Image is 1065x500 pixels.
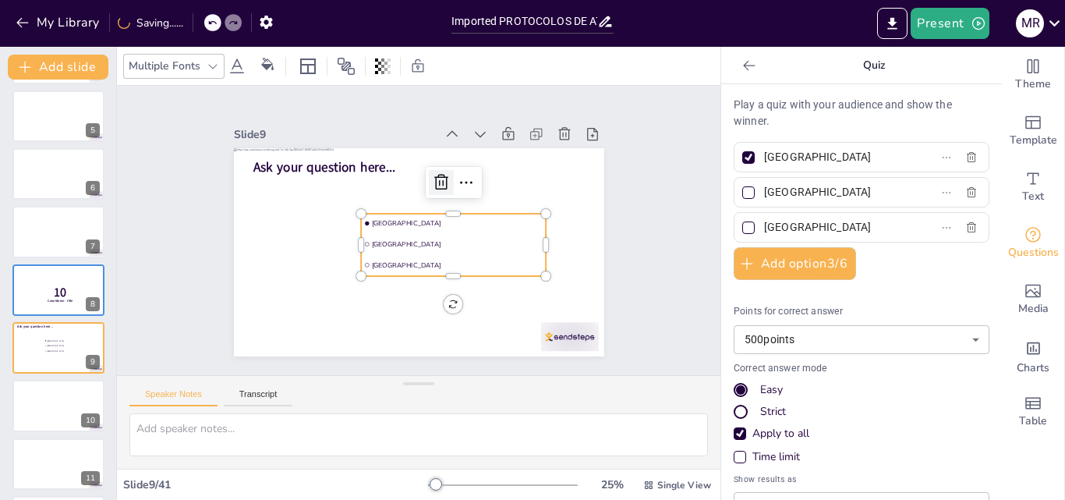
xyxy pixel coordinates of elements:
span: Theme [1015,76,1051,93]
div: Time limit [734,449,989,465]
div: Add text boxes [1002,159,1064,215]
div: 9 [86,355,100,369]
div: Strict [734,404,989,420]
div: m r [1016,9,1044,37]
div: Change the overall theme [1002,47,1064,103]
div: 6 [86,181,100,195]
div: Background color [256,58,279,74]
span: Questions [1008,244,1059,261]
span: [GEOGRAPHIC_DATA] [368,225,534,286]
div: Multiple Fonts [126,55,203,76]
span: Template [1010,132,1057,149]
span: Ask your question here... [278,111,419,172]
input: Option 1 [764,146,909,168]
div: 8 [12,264,104,316]
div: 25 % [593,477,631,492]
div: Easy [760,382,783,398]
div: 10 [12,380,104,431]
div: Slide 9 / 41 [123,477,428,492]
div: Apply to all [734,426,989,441]
span: [GEOGRAPHIC_DATA] [47,340,90,342]
div: 5 [12,90,104,142]
p: Correct answer mode [734,362,989,376]
div: 10 [81,413,100,427]
button: Add slide [8,55,108,80]
span: 10 [54,284,66,301]
div: Saving...... [118,16,183,30]
p: Quiz [762,47,986,84]
button: m r [1016,8,1044,39]
div: Time limit [752,449,800,465]
input: Option 3 [764,216,909,239]
div: 9 [12,322,104,374]
div: Easy [734,382,989,398]
span: Text [1022,188,1044,205]
button: My Library [12,10,106,35]
div: 8 [86,297,100,311]
div: Add ready made slides [1002,103,1064,159]
div: 11 [12,438,104,490]
div: Strict [760,404,786,420]
button: Present [911,8,989,39]
button: Transcript [224,389,293,406]
div: Layout [295,54,320,79]
span: Position [337,57,356,76]
div: 6 [12,148,104,200]
div: Add a table [1002,384,1064,440]
div: 7 [12,206,104,257]
span: Single View [657,479,711,491]
div: Get real-time input from your audience [1002,215,1064,271]
p: Points for correct answer [734,305,989,319]
span: Ask your question here... [17,324,52,329]
input: Option 2 [764,181,909,204]
p: Play a quiz with your audience and show the winner. [734,97,989,129]
div: Apply to all [752,426,809,441]
div: 500 points [734,325,989,354]
button: Export to PowerPoint [877,8,908,39]
span: Table [1019,413,1047,430]
span: Charts [1017,360,1049,377]
div: 7 [86,239,100,254]
input: Insert title [451,10,597,33]
span: [GEOGRAPHIC_DATA] [362,244,528,306]
button: Speaker Notes [129,389,218,406]
span: Media [1018,300,1049,317]
span: [GEOGRAPHIC_DATA] [47,350,90,353]
div: Add images, graphics, shapes or video [1002,271,1064,328]
span: Countdown - title [48,298,73,303]
div: 5 [86,123,100,137]
span: Show results as [734,473,989,486]
div: Slide 9 [270,75,466,151]
div: 11 [81,471,100,485]
span: [GEOGRAPHIC_DATA] [374,205,540,267]
span: [GEOGRAPHIC_DATA] [47,345,90,347]
button: Add option3/6 [734,247,856,280]
div: Add charts and graphs [1002,328,1064,384]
